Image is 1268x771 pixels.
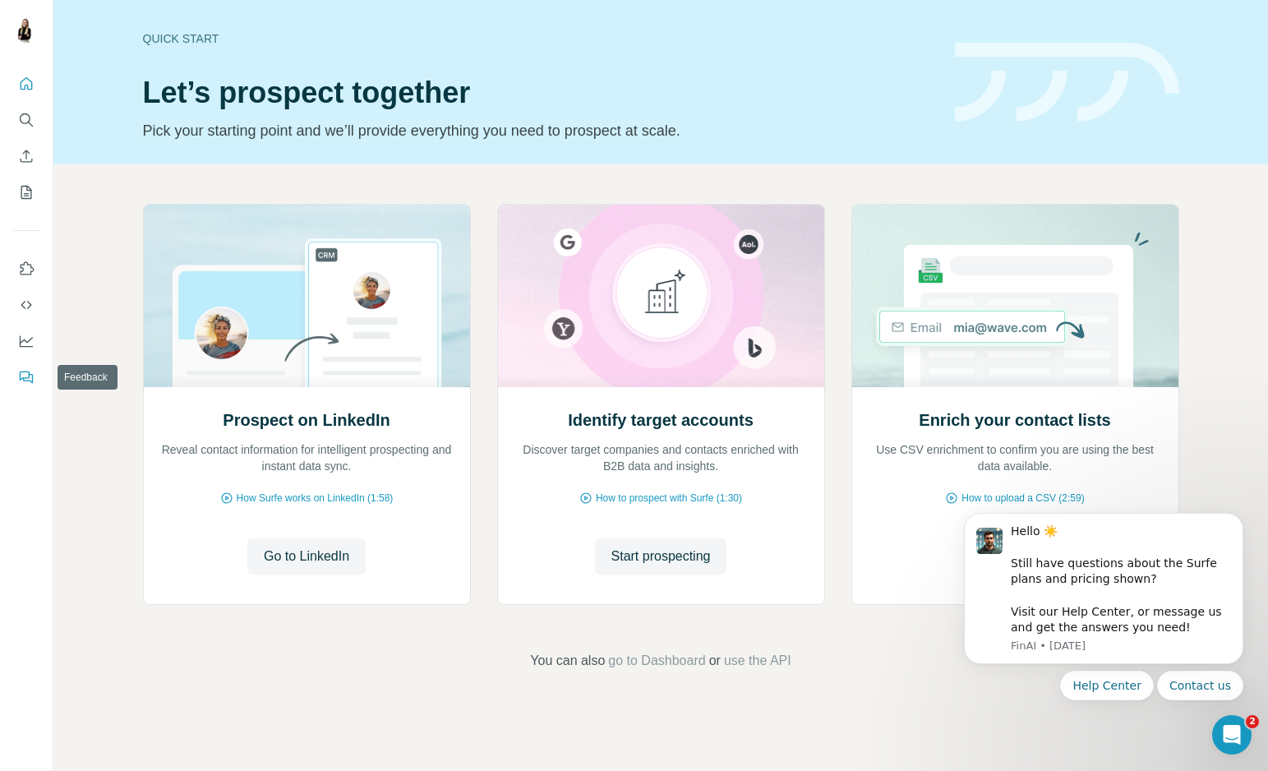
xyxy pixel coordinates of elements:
img: Identify target accounts [497,205,825,387]
span: Start prospecting [611,547,711,566]
span: You can also [530,651,605,671]
span: Go to LinkedIn [264,547,349,566]
p: Use CSV enrichment to confirm you are using the best data available. [869,441,1162,474]
button: Feedback [13,362,39,392]
p: Pick your starting point and we’ll provide everything you need to prospect at scale. [143,119,935,142]
span: How Surfe works on LinkedIn (1:58) [237,491,394,506]
button: Enrich CSV [13,141,39,171]
button: Go to LinkedIn [247,538,366,575]
p: Reveal contact information for intelligent prospecting and instant data sync. [160,441,454,474]
div: Quick start [143,30,935,47]
img: Enrich your contact lists [851,205,1179,387]
iframe: Intercom live chat [1212,715,1252,755]
p: Discover target companies and contacts enriched with B2B data and insights. [514,441,808,474]
span: 2 [1246,715,1259,728]
h2: Enrich your contact lists [919,409,1110,432]
img: banner [955,43,1179,122]
button: Search [13,105,39,135]
img: Prospect on LinkedIn [143,205,471,387]
button: Dashboard [13,326,39,356]
img: Avatar [13,16,39,43]
span: How to prospect with Surfe (1:30) [596,491,742,506]
button: My lists [13,178,39,207]
span: or [709,651,721,671]
button: Use Surfe on LinkedIn [13,254,39,284]
iframe: Intercom notifications message [939,459,1268,727]
h2: Prospect on LinkedIn [223,409,390,432]
button: go to Dashboard [608,651,705,671]
button: use the API [724,651,791,671]
button: Use Surfe API [13,290,39,320]
h2: Identify target accounts [568,409,754,432]
button: Quick start [13,69,39,99]
h1: Let’s prospect together [143,76,935,109]
button: Start prospecting [595,538,727,575]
